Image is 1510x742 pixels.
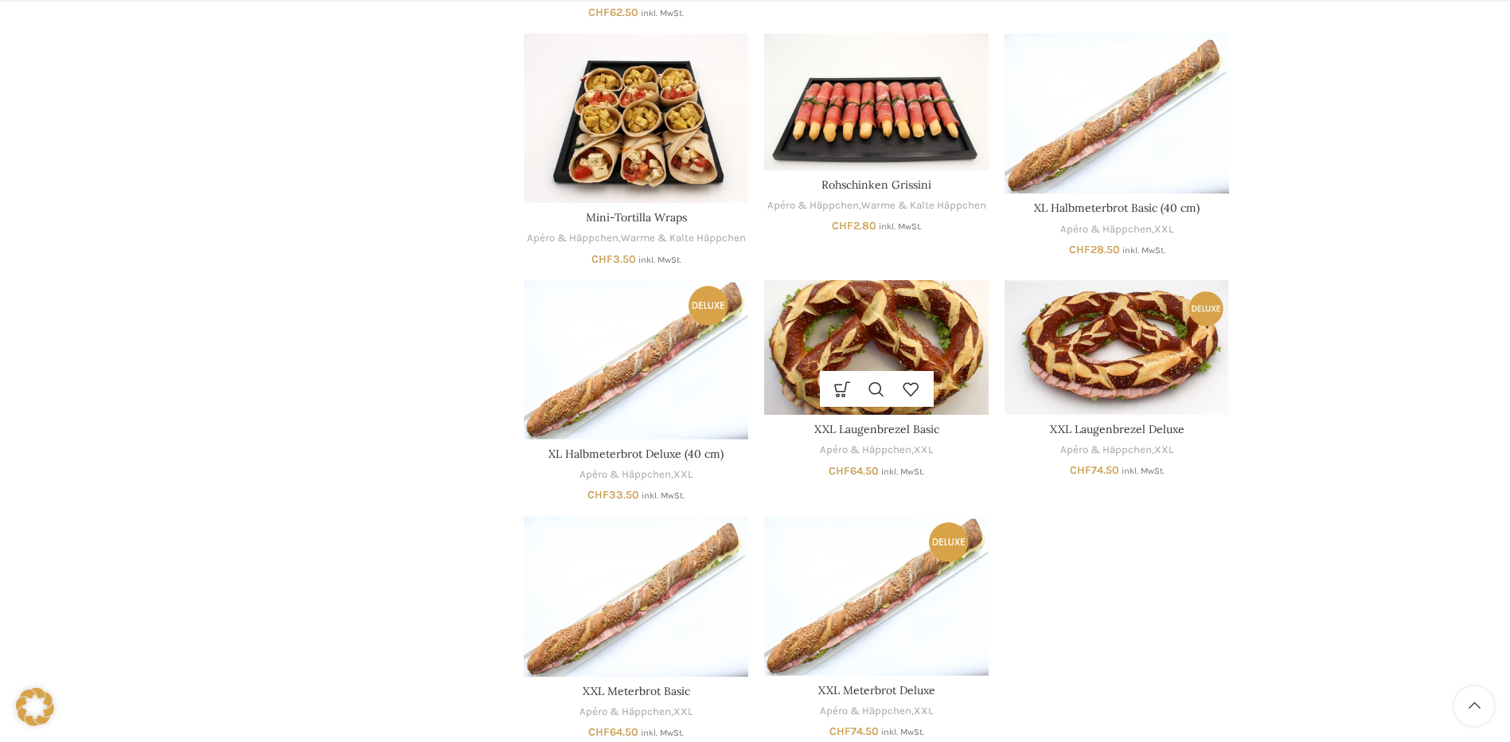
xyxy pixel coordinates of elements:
a: XXL Laugenbrezel Basic [764,280,989,415]
a: Apéro & Häppchen [767,198,859,213]
small: inkl. MwSt. [641,728,684,738]
a: XXL [914,443,933,458]
a: XXL Laugenbrezel Deluxe [1050,422,1184,436]
a: XL Halbmeterbrot Deluxe (40 cm) [548,447,724,461]
a: Apéro & Häppchen [527,231,618,246]
a: Apéro & Häppchen [579,705,671,720]
a: XL Halbmeterbrot Deluxe (40 cm) [524,280,748,439]
div: , [524,467,748,482]
small: inkl. MwSt. [879,221,922,232]
small: inkl. MwSt. [638,255,681,265]
a: XXL [1154,443,1173,458]
a: XXL [673,467,693,482]
a: Apéro & Häppchen [579,467,671,482]
span: CHF [829,724,851,738]
a: Apéro & Häppchen [1060,222,1152,237]
bdi: 64.50 [588,725,638,739]
a: Wähle Optionen für „XXL Laugenbrezel Basic“ [825,371,860,407]
a: XXL [1154,222,1173,237]
div: , [1005,443,1229,458]
a: XXL [673,705,693,720]
a: Apéro & Häppchen [1060,443,1152,458]
div: , [764,704,989,719]
a: XXL Meterbrot Deluxe [764,517,989,675]
a: XXL Meterbrot Basic [583,684,690,698]
span: CHF [1070,463,1091,477]
bdi: 64.50 [829,464,879,478]
a: Warme & Kalte Häppchen [621,231,746,246]
a: Warme & Kalte Häppchen [861,198,986,213]
a: XXL Laugenbrezel Basic [814,422,939,436]
bdi: 74.50 [1070,463,1119,477]
small: inkl. MwSt. [1122,245,1165,256]
a: XXL [914,704,933,719]
bdi: 62.50 [588,6,638,19]
span: CHF [829,464,850,478]
small: inkl. MwSt. [641,8,684,18]
span: CHF [587,488,609,502]
span: CHF [588,725,610,739]
small: inkl. MwSt. [642,490,685,501]
a: Rohschinken Grissini [764,33,989,170]
small: inkl. MwSt. [1122,466,1165,476]
bdi: 3.50 [591,252,636,266]
a: Apéro & Häppchen [820,443,911,458]
a: XL Halbmeterbrot Basic (40 cm) [1034,201,1200,215]
span: CHF [1069,243,1091,256]
bdi: 2.80 [832,219,876,232]
span: CHF [591,252,613,266]
span: CHF [588,6,610,19]
div: , [524,705,748,720]
small: inkl. MwSt. [881,467,924,477]
a: XL Halbmeterbrot Basic (40 cm) [1005,33,1229,193]
a: Rohschinken Grissini [821,178,931,192]
a: XXL Meterbrot Deluxe [818,683,935,697]
a: Mini-Tortilla Wraps [524,33,748,203]
a: XXL Laugenbrezel Deluxe [1005,280,1229,415]
a: Schnellansicht [860,371,894,407]
bdi: 28.50 [1069,243,1120,256]
bdi: 33.50 [587,488,639,502]
bdi: 74.50 [829,724,879,738]
div: , [1005,222,1229,237]
a: Mini-Tortilla Wraps [586,210,687,225]
a: XXL Meterbrot Basic [524,517,748,677]
small: inkl. MwSt. [881,727,924,737]
div: , [524,231,748,246]
div: , [764,443,989,458]
div: , [764,198,989,213]
a: Apéro & Häppchen [820,704,911,719]
span: CHF [832,219,853,232]
a: Scroll to top button [1454,686,1494,726]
